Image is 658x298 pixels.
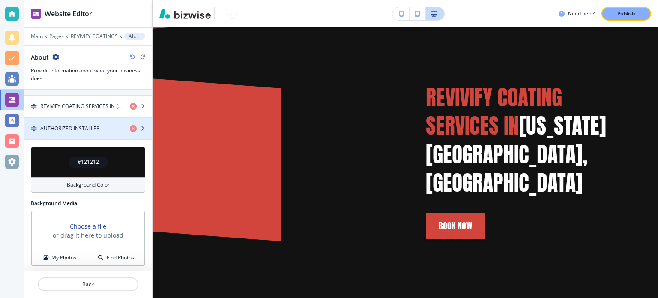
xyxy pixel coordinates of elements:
[53,231,123,240] h3: or drag it here to upload
[51,254,76,262] h4: My Photos
[71,33,118,39] button: REVIVIFY COATINGS
[31,9,41,19] img: editor icon
[40,125,99,132] h4: AUTHORIZED INSTALLER
[49,33,64,39] button: Pages
[601,7,651,21] button: Publish
[218,8,242,19] img: Your Logo
[124,33,145,40] button: About
[24,118,152,140] button: DragAUTHORIZED INSTALLER
[31,199,145,207] h2: Background Media
[176,102,385,220] iframe: Revivify Coatings VS Paint Protection Film (Rock Chip Test)
[31,211,145,266] div: Choose a fileor drag it here to uploadMy PhotosFind Photos
[426,213,485,239] button: book now
[32,250,88,265] button: My Photos
[24,96,152,118] button: DragREVIVIFY COATING SERVICES IN [US_STATE][GEOGRAPHIC_DATA], [GEOGRAPHIC_DATA]
[31,126,37,132] img: Drag
[426,81,567,142] span: REVIVIFY COATING SERVICES IN
[159,9,211,19] img: Bizwise Logo
[45,9,92,19] h2: Website Editor
[31,147,145,193] button: #121212Background Color
[88,250,144,265] button: Find Photos
[78,158,99,166] h4: #121212
[31,103,37,109] img: Drag
[107,254,134,262] h4: Find Photos
[38,277,138,291] button: Back
[70,222,106,231] button: Choose a file
[31,33,43,39] button: Main
[40,102,123,110] h4: REVIVIFY COATING SERVICES IN [US_STATE][GEOGRAPHIC_DATA], [GEOGRAPHIC_DATA]
[129,33,141,39] p: About
[426,83,634,197] p: [US_STATE][GEOGRAPHIC_DATA], [GEOGRAPHIC_DATA]
[67,181,110,189] h4: Background Color
[568,10,595,18] h3: Need help?
[31,67,145,82] h3: Provide information about what your business does
[617,10,635,18] p: Publish
[39,280,138,288] p: Back
[31,53,49,62] h2: About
